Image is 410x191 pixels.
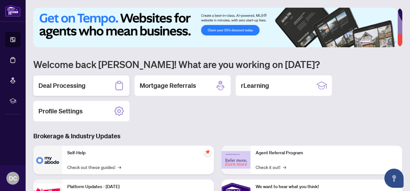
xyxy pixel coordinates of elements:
p: We want to hear what you think! [256,183,397,190]
img: Slide 0 [33,8,398,47]
button: 2 [373,41,375,43]
a: Check it out!→ [256,164,286,171]
button: 1 [360,41,370,43]
span: pushpin [204,148,211,156]
button: 6 [393,41,396,43]
p: Self-Help [67,149,209,157]
h2: Mortgage Referrals [140,81,196,90]
h3: Brokerage & Industry Updates [33,132,402,141]
p: Platform Updates - [DATE] [67,183,209,190]
img: Self-Help [33,146,62,174]
img: logo [5,5,20,17]
a: Check out these guides!→ [67,164,121,171]
h2: Deal Processing [38,81,86,90]
button: 5 [388,41,391,43]
h2: Profile Settings [38,107,83,116]
span: → [118,164,121,171]
button: Open asap [384,169,404,188]
h1: Welcome back [PERSON_NAME]! What are you working on [DATE]? [33,58,402,70]
span: DC [9,174,17,183]
h2: rLearning [241,81,269,90]
button: 3 [378,41,381,43]
img: Agent Referral Program [222,151,250,169]
span: → [283,164,286,171]
button: 4 [383,41,386,43]
p: Agent Referral Program [256,149,397,157]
